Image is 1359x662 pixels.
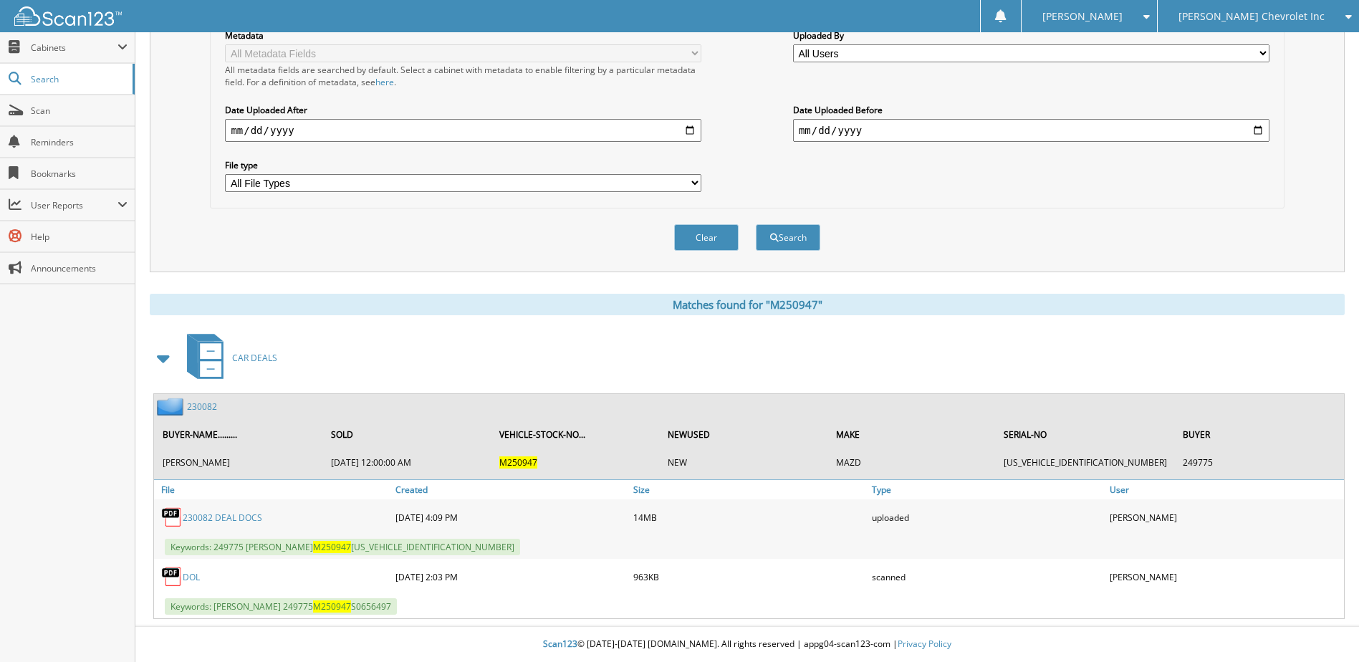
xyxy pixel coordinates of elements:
a: User [1106,480,1344,499]
span: M250947 [313,600,351,613]
img: PDF.png [161,507,183,528]
span: M250947 [313,541,351,553]
div: scanned [868,562,1106,591]
td: NEW [661,451,827,474]
th: BUYER [1176,420,1343,449]
img: PDF.png [161,566,183,587]
th: SOLD [324,420,491,449]
span: Reminders [31,136,128,148]
td: 249775 [1176,451,1343,474]
td: [PERSON_NAME] [155,451,322,474]
div: [DATE] 4:09 PM [392,503,630,532]
div: © [DATE]-[DATE] [DOMAIN_NAME]. All rights reserved | appg04-scan123-com | [135,627,1359,662]
span: [PERSON_NAME] Chevrolet Inc [1178,12,1325,21]
div: uploaded [868,503,1106,532]
div: [DATE] 2:03 PM [392,562,630,591]
div: 14MB [630,503,868,532]
a: Privacy Policy [898,638,951,650]
td: [DATE] 12:00:00 AM [324,451,491,474]
a: DOL [183,571,200,583]
div: [PERSON_NAME] [1106,503,1344,532]
div: 963KB [630,562,868,591]
span: Keywords: [PERSON_NAME] 249775 S0656497 [165,598,397,615]
label: Date Uploaded Before [793,104,1269,116]
span: CAR DEALS [232,352,277,364]
label: Uploaded By [793,29,1269,42]
button: Clear [674,224,739,251]
img: folder2.png [157,398,187,416]
a: CAR DEALS [178,330,277,386]
a: Created [392,480,630,499]
button: Search [756,224,820,251]
th: VEHICLE-STOCK-NO... [492,420,659,449]
th: MAKE [829,420,996,449]
span: Bookmarks [31,168,128,180]
th: SERIAL-NO [997,420,1174,449]
a: here [375,76,394,88]
th: BUYER-NAME......... [155,420,322,449]
label: File type [225,159,701,171]
a: 230082 DEAL DOCS [183,512,262,524]
span: Announcements [31,262,128,274]
span: Scan [31,105,128,117]
td: MAZD [829,451,996,474]
input: start [225,119,701,142]
th: NEWUSED [661,420,827,449]
span: Search [31,73,125,85]
div: Matches found for "M250947" [150,294,1345,315]
a: 230082 [187,400,217,413]
a: Size [630,480,868,499]
span: Cabinets [31,42,117,54]
span: [PERSON_NAME] [1042,12,1123,21]
img: scan123-logo-white.svg [14,6,122,26]
label: Date Uploaded After [225,104,701,116]
input: end [793,119,1269,142]
span: M250947 [499,456,537,469]
span: Scan123 [543,638,577,650]
span: User Reports [31,199,117,211]
div: [PERSON_NAME] [1106,562,1344,591]
span: Keywords: 249775 [PERSON_NAME] [US_VEHICLE_IDENTIFICATION_NUMBER] [165,539,520,555]
div: All metadata fields are searched by default. Select a cabinet with metadata to enable filtering b... [225,64,701,88]
label: Metadata [225,29,701,42]
a: Type [868,480,1106,499]
span: Help [31,231,128,243]
td: [US_VEHICLE_IDENTIFICATION_NUMBER] [997,451,1174,474]
a: File [154,480,392,499]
